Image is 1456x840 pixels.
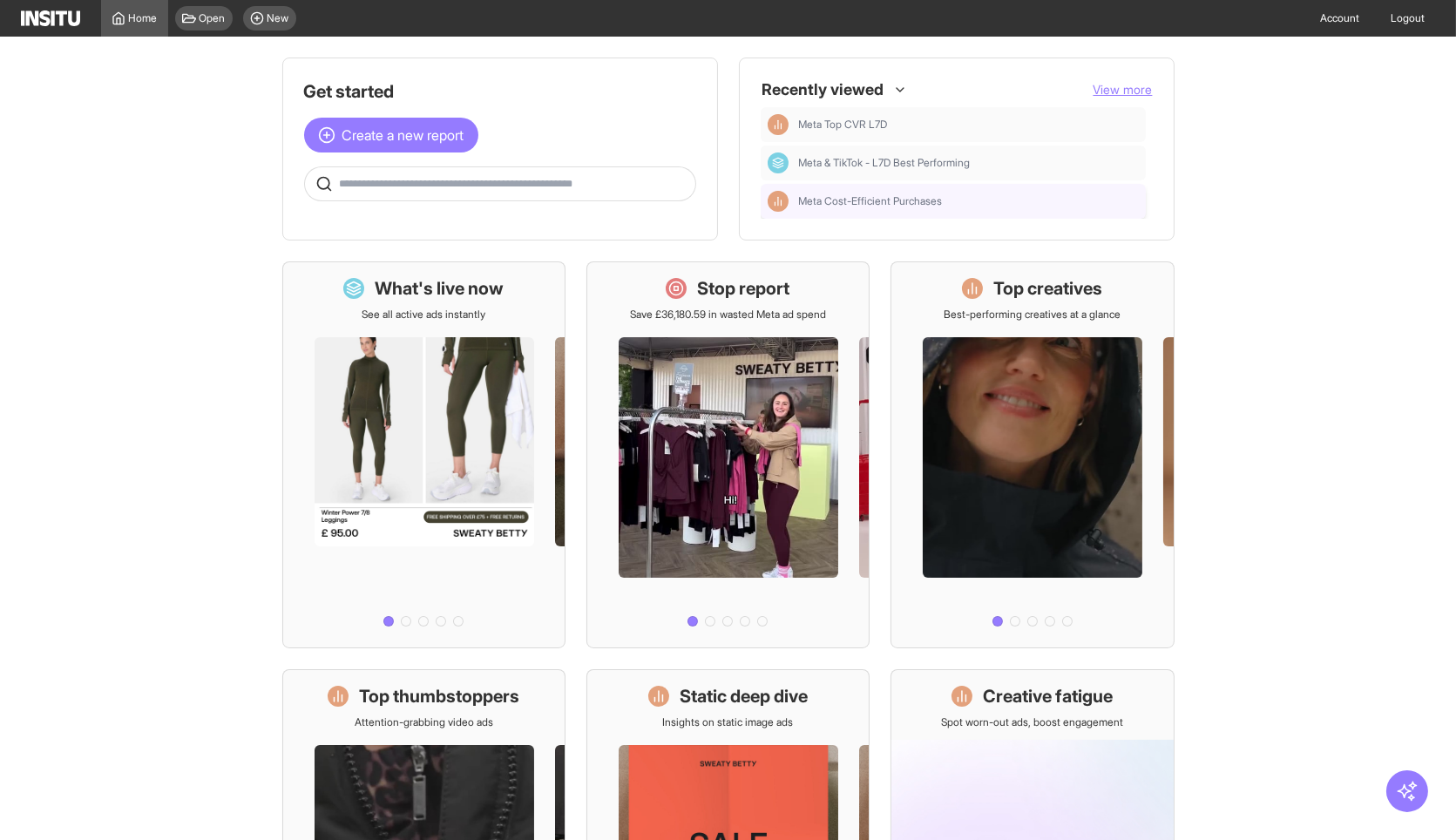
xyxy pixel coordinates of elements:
[799,118,1139,132] span: Meta Top CVR L7D
[768,152,789,173] div: Dashboard
[129,11,158,25] span: Home
[355,715,493,729] p: Attention-grabbing video ads
[282,261,565,648] a: What's live nowSee all active ads instantly
[1094,82,1153,97] span: View more
[304,79,696,104] h1: Get started
[891,261,1174,648] a: Top creativesBest-performing creatives at a glance
[799,118,888,132] span: Meta Top CVR L7D
[200,11,226,25] span: Open
[304,118,478,152] button: Create a new report
[768,114,789,135] div: Insights
[680,684,808,708] h1: Static deep dive
[586,261,870,648] a: Stop reportSave £36,180.59 in wasted Meta ad spend
[993,276,1102,301] h1: Top creatives
[799,156,971,170] span: Meta & TikTok - L7D Best Performing
[799,156,1139,170] span: Meta & TikTok - L7D Best Performing
[697,276,789,301] h1: Stop report
[799,194,1139,208] span: Meta Cost-Efficient Purchases
[630,308,826,322] p: Save £36,180.59 in wasted Meta ad spend
[375,276,504,301] h1: What's live now
[662,715,793,729] p: Insights on static image ads
[362,308,485,322] p: See all active ads instantly
[359,684,519,708] h1: Top thumbstoppers
[342,125,464,146] span: Create a new report
[799,194,943,208] span: Meta Cost-Efficient Purchases
[267,11,289,25] span: New
[768,191,789,212] div: Insights
[944,308,1121,322] p: Best-performing creatives at a glance
[1094,81,1153,98] button: View more
[21,10,80,26] img: Logo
